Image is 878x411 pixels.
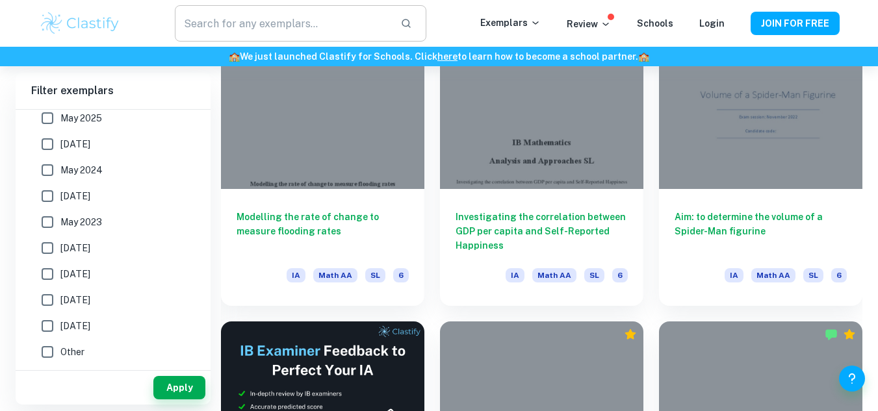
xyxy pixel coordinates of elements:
a: Investigating the correlation between GDP per capita and Self-Reported HappinessIAMath AASL6 [440,37,643,306]
span: [DATE] [60,241,90,255]
span: [DATE] [60,293,90,307]
span: 🏫 [229,51,240,62]
span: May 2025 [60,111,102,125]
h6: Modelling the rate of change to measure flooding rates [237,210,409,253]
span: May 2024 [60,163,103,177]
h6: We just launched Clastify for Schools. Click to learn how to become a school partner. [3,49,875,64]
img: Marked [825,328,838,341]
h6: Filter exemplars [16,73,211,109]
button: JOIN FOR FREE [751,12,840,35]
span: 6 [831,268,847,282]
span: [DATE] [60,319,90,333]
a: Schools [637,18,673,29]
span: May 2023 [60,215,102,229]
span: [DATE] [60,137,90,151]
span: Math AA [313,268,357,282]
h6: Aim: to determine the volume of a Spider-Man figurine [675,210,847,253]
div: Premium [624,328,637,341]
span: SL [803,268,823,282]
span: IA [725,268,743,282]
p: Exemplars [480,16,541,30]
span: 6 [393,268,409,282]
span: Other [60,345,84,359]
span: IA [506,268,524,282]
span: Math AA [751,268,795,282]
img: Clastify logo [39,10,122,36]
span: SL [365,268,385,282]
a: Aim: to determine the volume of a Spider-Man figurineIAMath AASL6 [659,37,862,306]
span: SL [584,268,604,282]
span: IA [287,268,305,282]
a: here [437,51,458,62]
h6: Investigating the correlation between GDP per capita and Self-Reported Happiness [456,210,628,253]
div: Premium [843,328,856,341]
p: Review [567,17,611,31]
button: Apply [153,376,205,399]
button: Help and Feedback [839,366,865,392]
span: Math AA [532,268,576,282]
span: [DATE] [60,267,90,281]
span: [DATE] [60,189,90,203]
a: Login [699,18,725,29]
a: Modelling the rate of change to measure flooding ratesIAMath AASL6 [221,37,424,306]
span: 🏫 [638,51,649,62]
input: Search for any exemplars... [175,5,389,42]
span: 6 [612,268,628,282]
